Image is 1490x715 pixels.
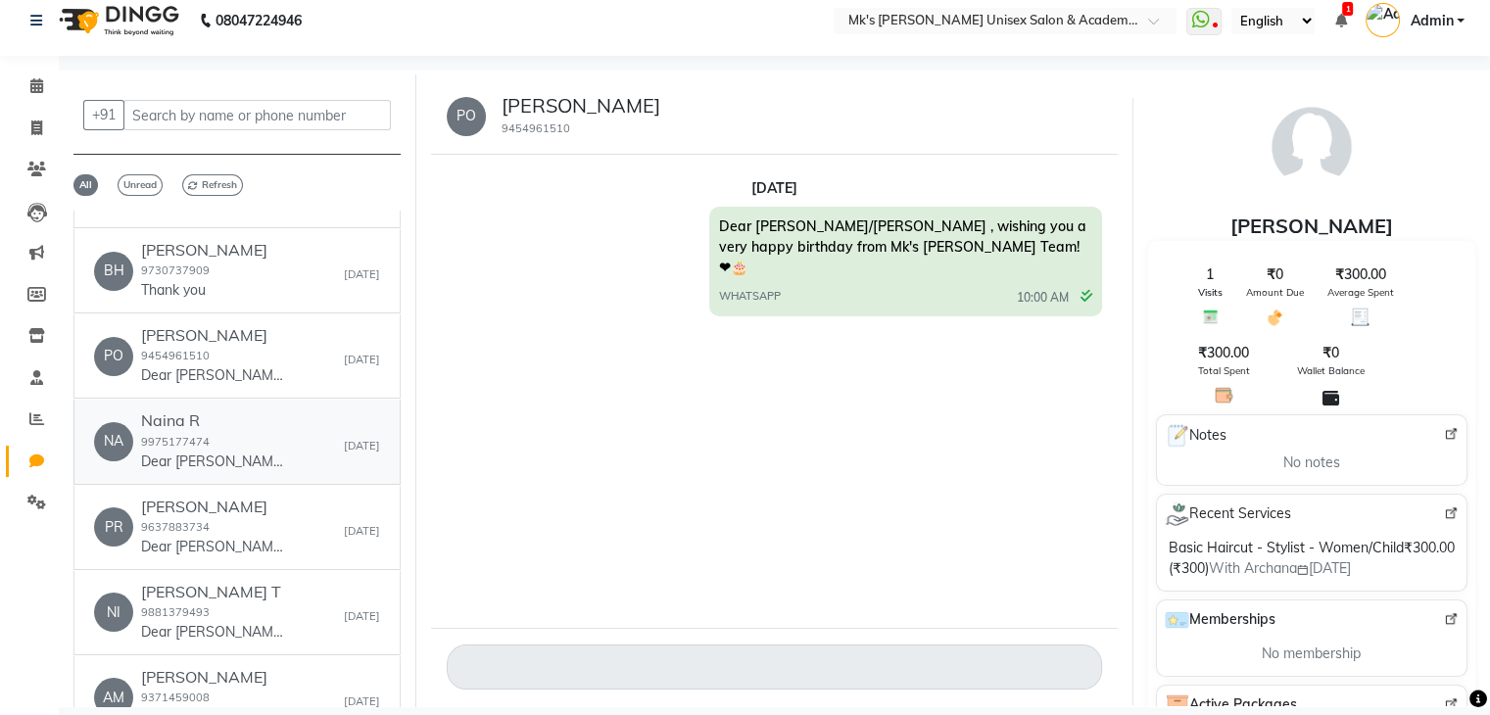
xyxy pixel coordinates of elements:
div: NI [94,593,133,632]
strong: [DATE] [751,179,797,197]
p: Dear [PERSON_NAME]/[PERSON_NAME] , wishing you a very happy birthday from Mk's [PERSON_NAME] Team... [141,365,288,386]
span: ₹300.00 [1335,264,1386,285]
span: Visits [1198,285,1223,300]
span: Admin [1410,11,1453,31]
img: Total Spent Icon [1215,386,1233,405]
img: Average Spent Icon [1351,308,1370,326]
span: 1 [1342,2,1353,16]
div: PO [94,337,133,376]
span: 10:00 AM [1017,289,1069,307]
p: Dear [PERSON_NAME]/[PERSON_NAME] , wishing you a very happy birthday from Mk's [PERSON_NAME] Team... [141,452,288,472]
span: 1 [1206,264,1214,285]
h6: [PERSON_NAME] [141,498,288,516]
small: [DATE] [344,438,380,454]
div: PR [94,507,133,547]
small: 9454961510 [502,121,570,135]
small: 9637883734 [141,520,210,534]
small: [DATE] [344,523,380,540]
span: Memberships [1165,608,1275,632]
div: BH [94,252,133,291]
span: All [73,174,98,196]
span: No membership [1262,643,1361,664]
span: Recent Services [1165,502,1291,526]
img: Amount Due Icon [1266,308,1284,327]
div: NA [94,422,133,461]
h6: [PERSON_NAME] [141,326,288,345]
img: avatar [1263,98,1361,196]
span: Unread [118,174,163,196]
p: Thank you [141,280,267,301]
div: [PERSON_NAME] [1148,212,1475,241]
div: PO [447,97,486,136]
span: ₹300.00 [1198,343,1249,363]
input: Search by name or phone number [123,100,391,130]
span: Notes [1165,423,1226,449]
span: WHATSAPP [719,288,781,305]
h6: [PERSON_NAME] [141,241,267,260]
span: Wallet Balance [1297,363,1365,378]
span: No notes [1283,453,1340,473]
small: 9454961510 [141,349,210,362]
h6: [PERSON_NAME] [141,668,288,687]
small: 9881379493 [141,605,210,619]
h6: Naina R [141,411,288,430]
span: With Archana [DATE] [1209,559,1351,577]
small: [DATE] [344,266,380,283]
span: Average Spent [1327,285,1394,300]
button: +91 [83,100,124,130]
span: Refresh [182,174,243,196]
h6: [PERSON_NAME] T [141,583,288,601]
span: Basic Haircut - Stylist - Women/Child (₹300) [1169,539,1404,577]
small: [DATE] [344,693,380,710]
p: Dear [PERSON_NAME]/[PERSON_NAME] , wishing you a very happy birthday from Mk's [PERSON_NAME] Team... [141,537,288,557]
span: ₹300.00 [1404,538,1455,558]
span: Total Spent [1198,363,1250,378]
span: Dear [PERSON_NAME]/[PERSON_NAME] , wishing you a very happy birthday from Mk's [PERSON_NAME] Team... [719,217,1086,276]
small: 9371459008 [141,691,210,704]
small: 9730737909 [141,263,210,277]
a: 1 [1334,12,1346,29]
span: ₹0 [1267,264,1283,285]
span: ₹0 [1322,343,1339,363]
small: 9975177474 [141,435,210,449]
img: Admin [1366,3,1400,37]
span: Amount Due [1246,285,1304,300]
small: [DATE] [344,352,380,368]
p: Dear [PERSON_NAME]/[PERSON_NAME] , wishing you a very happy birthday from Mk's [PERSON_NAME] Team... [141,622,288,643]
h5: [PERSON_NAME] [502,94,660,118]
small: [DATE] [344,608,380,625]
